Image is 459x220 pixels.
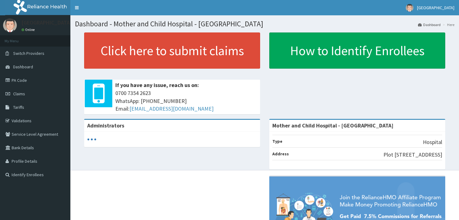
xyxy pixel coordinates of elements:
img: User Image [3,18,17,32]
a: [EMAIL_ADDRESS][DOMAIN_NAME] [129,105,214,112]
a: Click here to submit claims [84,32,260,69]
span: Claims [13,91,25,97]
span: Dashboard [13,64,33,70]
li: Here [441,22,454,27]
b: Address [272,151,289,157]
p: Plot [STREET_ADDRESS] [383,151,442,159]
span: [GEOGRAPHIC_DATA] [417,5,454,10]
b: If you have any issue, reach us on: [115,82,199,89]
span: Tariffs [13,104,24,110]
h1: Dashboard - Mother and Child Hospital - [GEOGRAPHIC_DATA] [75,20,454,28]
span: 0700 7354 2623 WhatsApp: [PHONE_NUMBER] Email: [115,89,257,113]
b: Administrators [87,122,124,129]
a: Online [21,28,36,32]
b: Type [272,138,282,144]
a: Dashboard [418,22,441,27]
p: [GEOGRAPHIC_DATA] [21,20,72,25]
strong: Mother and Child Hospital - [GEOGRAPHIC_DATA] [272,122,394,129]
img: User Image [406,4,413,12]
svg: audio-loading [87,135,96,144]
span: Switch Providers [13,51,44,56]
p: Hospital [423,138,442,146]
a: How to Identify Enrollees [269,32,445,69]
